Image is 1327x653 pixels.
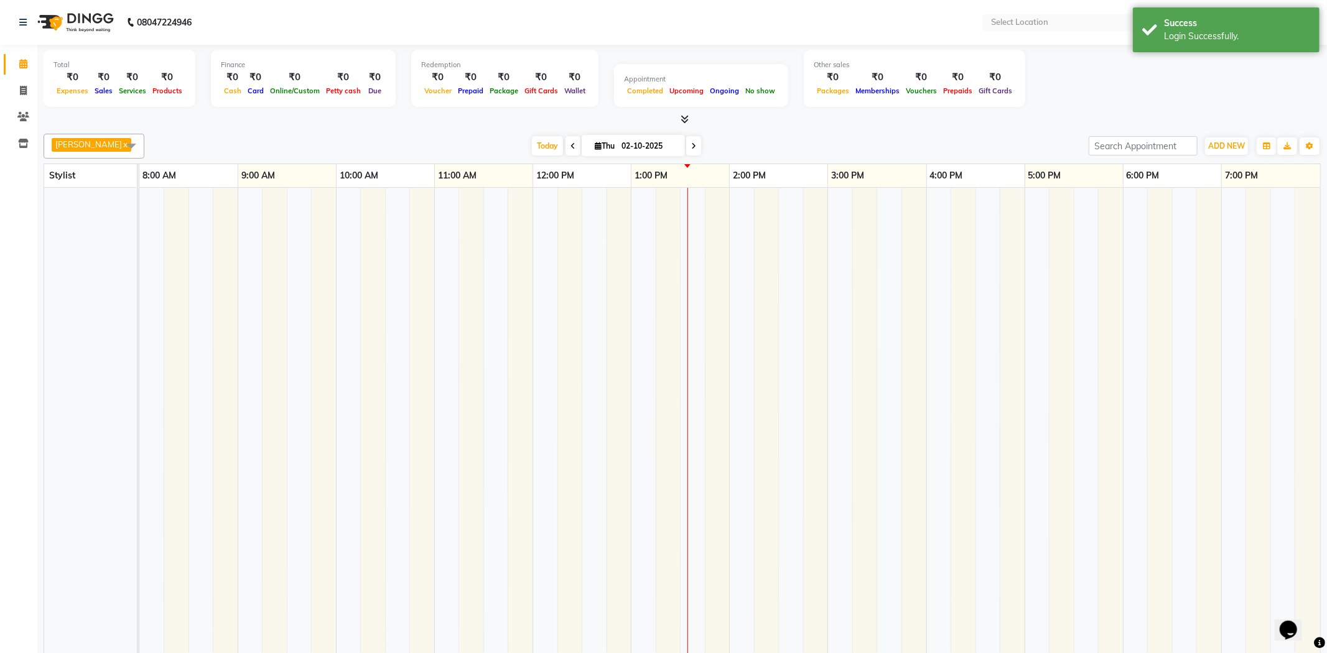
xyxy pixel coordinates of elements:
div: Redemption [421,60,589,70]
a: 1:00 PM [631,167,671,185]
a: 7:00 PM [1222,167,1261,185]
div: ₹0 [852,70,903,85]
div: ₹0 [561,70,589,85]
iframe: chat widget [1275,603,1315,641]
span: Sales [91,86,116,95]
span: Voucher [421,86,455,95]
span: Vouchers [903,86,940,95]
div: ₹0 [91,70,116,85]
a: 11:00 AM [435,167,480,185]
span: Due [365,86,384,95]
span: Services [116,86,149,95]
div: Login Successfully. [1164,30,1310,43]
div: Other sales [814,60,1015,70]
span: Expenses [54,86,91,95]
span: Stylist [49,170,75,181]
div: Success [1164,17,1310,30]
span: Upcoming [666,86,707,95]
a: 8:00 AM [139,167,179,185]
span: Memberships [852,86,903,95]
div: Appointment [624,74,778,85]
a: 2:00 PM [730,167,769,185]
a: 4:00 PM [927,167,966,185]
span: Packages [814,86,852,95]
input: 2025-10-02 [618,137,680,155]
div: Select Location [991,16,1048,29]
div: ₹0 [323,70,364,85]
div: ₹0 [487,70,521,85]
a: 9:00 AM [238,167,278,185]
span: ADD NEW [1208,141,1245,151]
div: ₹0 [267,70,323,85]
a: 6:00 PM [1124,167,1163,185]
div: ₹0 [814,70,852,85]
span: [PERSON_NAME] [55,139,122,149]
span: Online/Custom [267,86,323,95]
div: ₹0 [116,70,149,85]
span: Petty cash [323,86,364,95]
div: ₹0 [244,70,267,85]
span: Cash [221,86,244,95]
div: ₹0 [975,70,1015,85]
span: Wallet [561,86,589,95]
a: 10:00 AM [337,167,381,185]
a: 3:00 PM [828,167,867,185]
button: ADD NEW [1205,137,1248,155]
div: ₹0 [364,70,386,85]
span: Package [487,86,521,95]
span: Card [244,86,267,95]
div: ₹0 [221,70,244,85]
div: ₹0 [54,70,91,85]
span: Products [149,86,185,95]
div: ₹0 [521,70,561,85]
input: Search Appointment [1089,136,1198,155]
div: Finance [221,60,386,70]
a: 5:00 PM [1025,167,1064,185]
span: Thu [592,141,618,151]
span: Gift Cards [975,86,1015,95]
div: ₹0 [940,70,975,85]
span: Ongoing [707,86,742,95]
span: Completed [624,86,666,95]
span: Gift Cards [521,86,561,95]
img: logo [32,5,117,40]
span: Today [532,136,563,155]
div: ₹0 [421,70,455,85]
b: 08047224946 [137,5,192,40]
div: ₹0 [903,70,940,85]
div: ₹0 [455,70,487,85]
span: Prepaids [940,86,975,95]
a: 12:00 PM [533,167,577,185]
span: Prepaid [455,86,487,95]
span: No show [742,86,778,95]
div: Total [54,60,185,70]
div: ₹0 [149,70,185,85]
